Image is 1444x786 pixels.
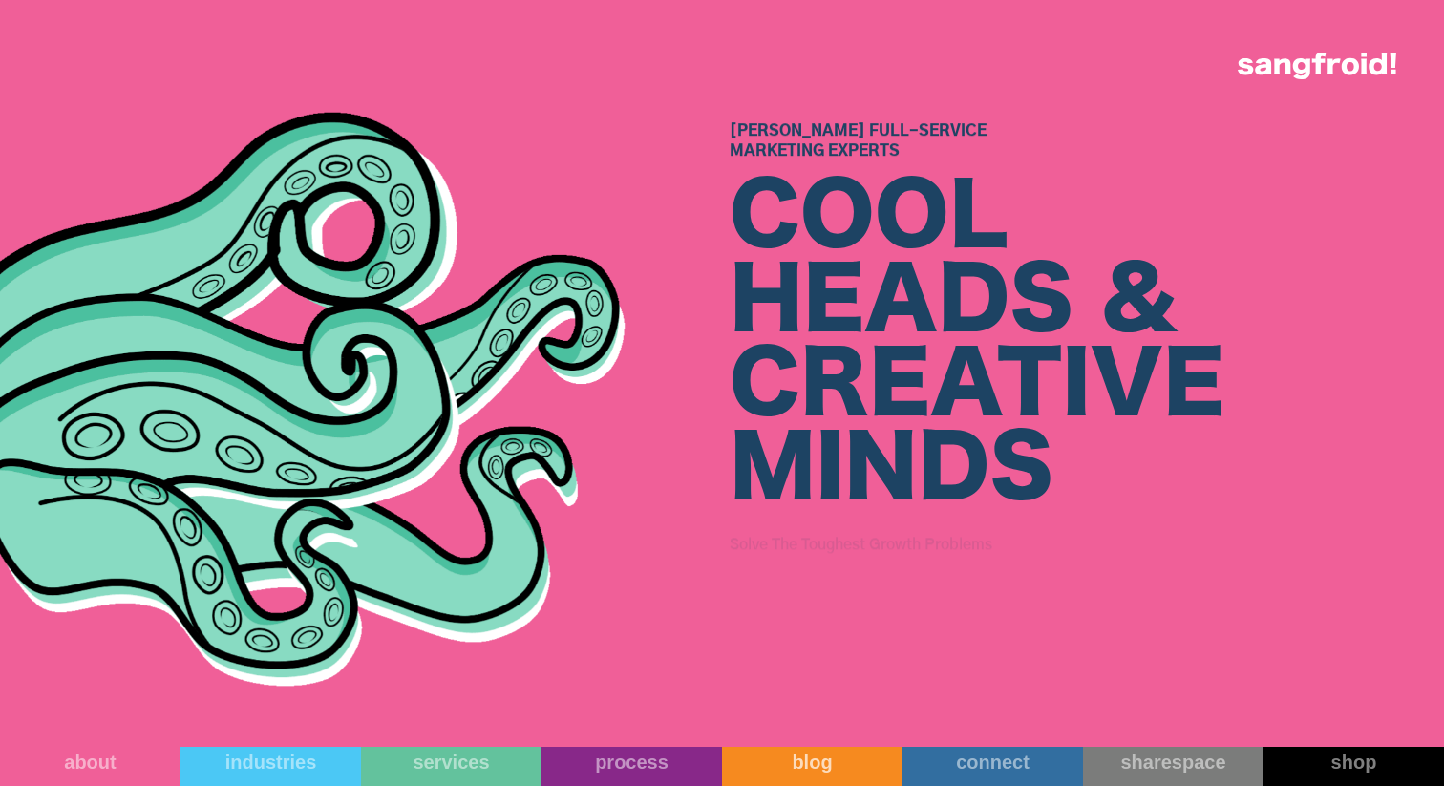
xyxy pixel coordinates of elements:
img: logo [1238,53,1396,79]
h1: [PERSON_NAME] Full-Service Marketing Experts [730,122,1444,162]
div: sharespace [1083,751,1263,774]
a: shop [1263,747,1444,786]
h3: Solve The Toughest Growth Problems [730,529,1444,558]
div: blog [722,751,902,774]
div: COOL HEADS & CREATIVE MINDS [730,177,1444,513]
div: shop [1263,751,1444,774]
a: process [541,747,722,786]
div: services [361,751,541,774]
div: connect [902,751,1083,774]
a: services [361,747,541,786]
a: industries [180,747,361,786]
div: process [541,751,722,774]
a: sharespace [1083,747,1263,786]
div: industries [180,751,361,774]
a: connect [902,747,1083,786]
a: blog [722,747,902,786]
